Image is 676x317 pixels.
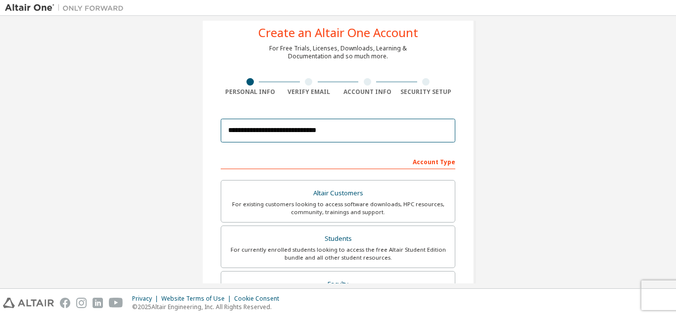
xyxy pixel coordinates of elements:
div: Verify Email [280,88,338,96]
img: altair_logo.svg [3,298,54,308]
div: For existing customers looking to access software downloads, HPC resources, community, trainings ... [227,200,449,216]
div: Create an Altair One Account [258,27,418,39]
img: instagram.svg [76,298,87,308]
div: Students [227,232,449,246]
div: Privacy [132,295,161,303]
img: youtube.svg [109,298,123,308]
div: Cookie Consent [234,295,285,303]
div: Account Type [221,153,455,169]
div: For Free Trials, Licenses, Downloads, Learning & Documentation and so much more. [269,45,407,60]
img: Altair One [5,3,129,13]
div: Altair Customers [227,186,449,200]
div: For currently enrolled students looking to access the free Altair Student Edition bundle and all ... [227,246,449,262]
img: facebook.svg [60,298,70,308]
div: Account Info [338,88,397,96]
p: © 2025 Altair Engineering, Inc. All Rights Reserved. [132,303,285,311]
div: Website Terms of Use [161,295,234,303]
div: Security Setup [397,88,456,96]
div: Personal Info [221,88,280,96]
div: Faculty [227,277,449,291]
img: linkedin.svg [93,298,103,308]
